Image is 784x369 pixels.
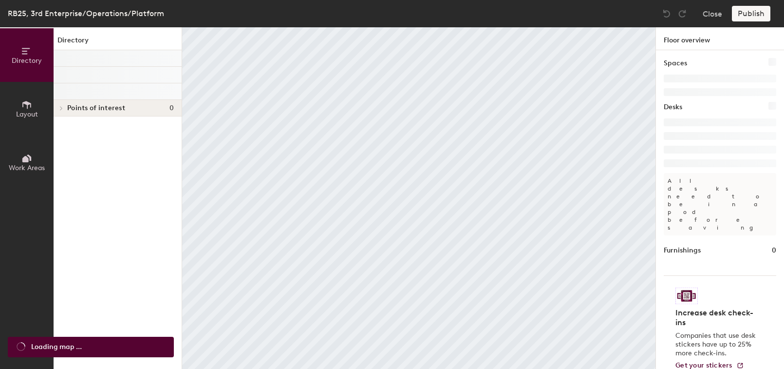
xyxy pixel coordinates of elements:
h1: Furnishings [664,245,701,256]
h1: 0 [772,245,776,256]
p: All desks need to be in a pod before saving [664,173,776,235]
span: Loading map ... [31,342,82,352]
h1: Spaces [664,58,687,69]
div: RB25, 3rd Enterprise/Operations/Platform [8,7,164,19]
button: Close [703,6,722,21]
h1: Floor overview [656,27,784,50]
img: Undo [662,9,672,19]
img: Sticker logo [675,288,698,304]
img: Redo [677,9,687,19]
span: 0 [169,104,174,112]
span: Directory [12,57,42,65]
h1: Directory [54,35,182,50]
canvas: Map [182,27,655,369]
p: Companies that use desk stickers have up to 25% more check-ins. [675,331,759,358]
span: Layout [16,110,38,118]
span: Points of interest [67,104,125,112]
h1: Desks [664,102,682,113]
span: Work Areas [9,164,45,172]
h4: Increase desk check-ins [675,308,759,328]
